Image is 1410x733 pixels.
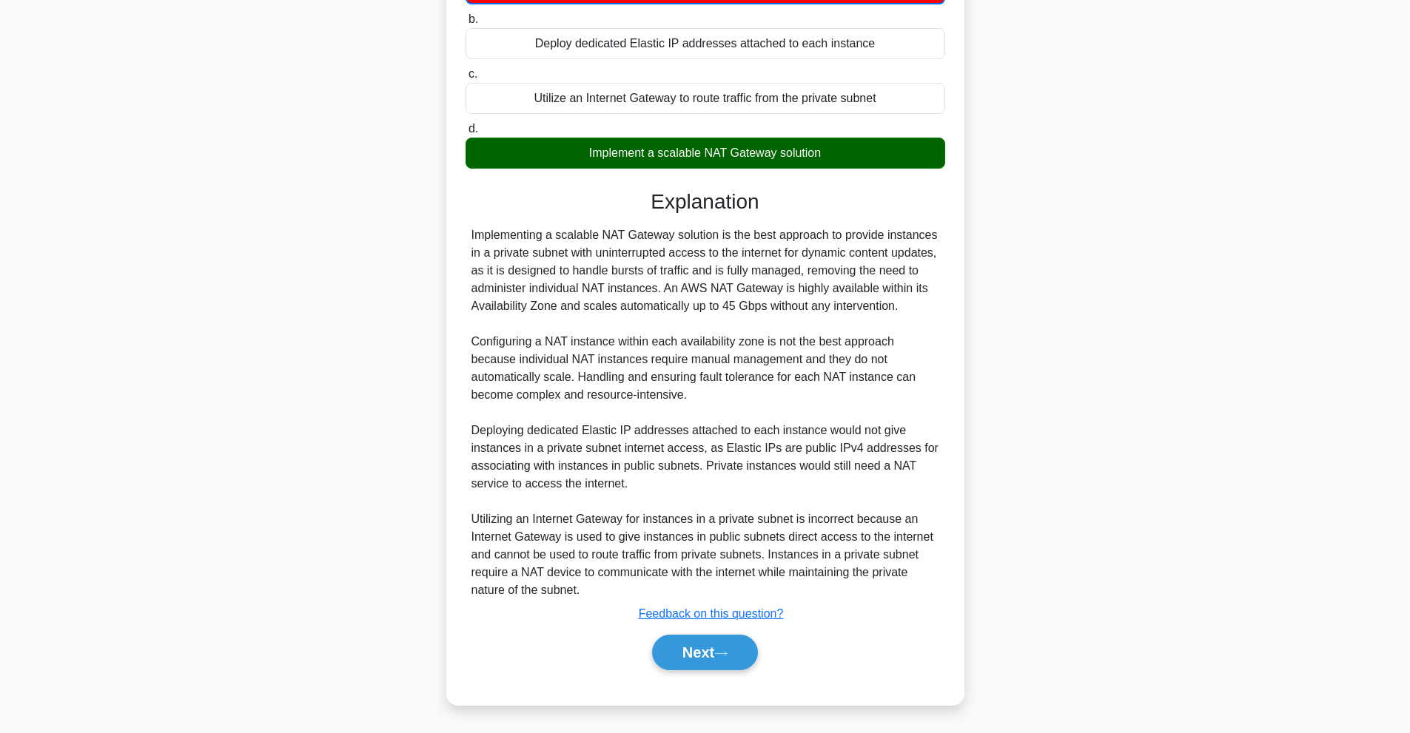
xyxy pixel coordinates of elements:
[471,226,939,599] div: Implementing a scalable NAT Gateway solution is the best approach to provide instances in a priva...
[469,122,478,135] span: d.
[466,138,945,169] div: Implement a scalable NAT Gateway solution
[469,67,477,80] span: c.
[466,83,945,114] div: Utilize an Internet Gateway to route traffic from the private subnet
[474,189,936,215] h3: Explanation
[639,607,784,620] a: Feedback on this question?
[466,28,945,59] div: Deploy dedicated Elastic IP addresses attached to each instance
[469,13,478,25] span: b.
[652,635,758,670] button: Next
